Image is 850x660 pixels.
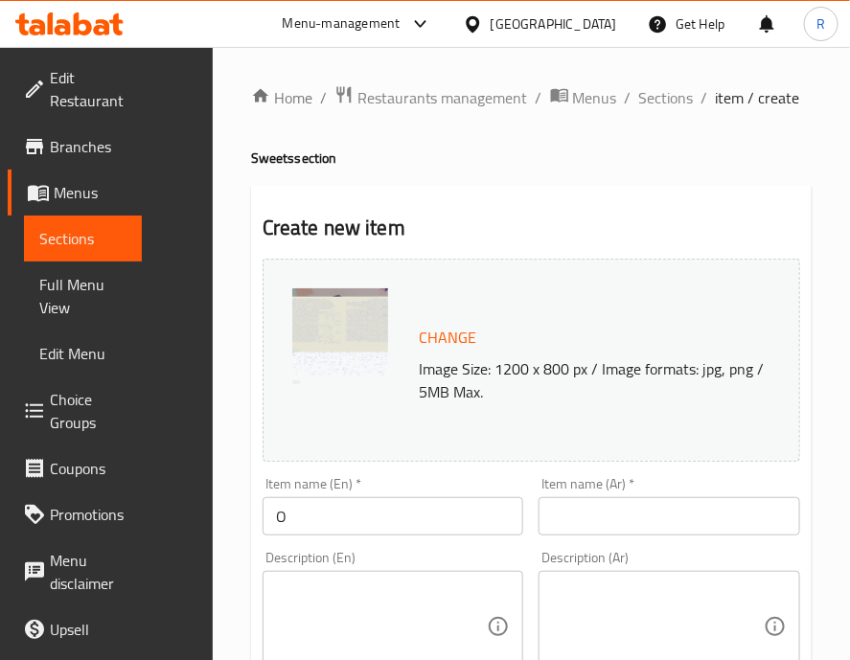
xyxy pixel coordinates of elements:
[251,86,312,109] a: Home
[50,618,126,641] span: Upsell
[50,457,126,480] span: Coupons
[39,342,126,365] span: Edit Menu
[8,537,142,606] a: Menu disclaimer
[24,330,142,376] a: Edit Menu
[701,86,708,109] li: /
[625,86,632,109] li: /
[292,288,388,384] img: WhatsApp_Image_20251007_a638956138035138368.jpeg
[283,12,401,35] div: Menu-management
[39,273,126,319] span: Full Menu View
[50,66,126,112] span: Edit Restaurant
[491,13,617,34] div: [GEOGRAPHIC_DATA]
[251,148,812,168] h4: Sweets section
[639,86,694,109] a: Sections
[420,324,477,352] span: Change
[39,227,126,250] span: Sections
[263,497,524,535] input: Enter name En
[50,135,126,158] span: Branches
[8,55,142,124] a: Edit Restaurant
[8,170,142,216] a: Menus
[334,85,528,110] a: Restaurants management
[8,606,142,652] a: Upsell
[357,86,528,109] span: Restaurants management
[536,86,542,109] li: /
[412,357,770,403] p: Image Size: 1200 x 800 px / Image formats: jpg, png / 5MB Max.
[24,262,142,330] a: Full Menu View
[24,216,142,262] a: Sections
[8,124,142,170] a: Branches
[716,86,800,109] span: item / create
[816,13,825,34] span: R
[50,503,126,526] span: Promotions
[8,445,142,491] a: Coupons
[50,549,126,595] span: Menu disclaimer
[251,85,812,110] nav: breadcrumb
[550,85,617,110] a: Menus
[50,388,126,434] span: Choice Groups
[8,376,142,445] a: Choice Groups
[8,491,142,537] a: Promotions
[263,214,800,242] h2: Create new item
[54,181,126,204] span: Menus
[573,86,617,109] span: Menus
[412,318,485,357] button: Change
[539,497,800,535] input: Enter name Ar
[320,86,327,109] li: /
